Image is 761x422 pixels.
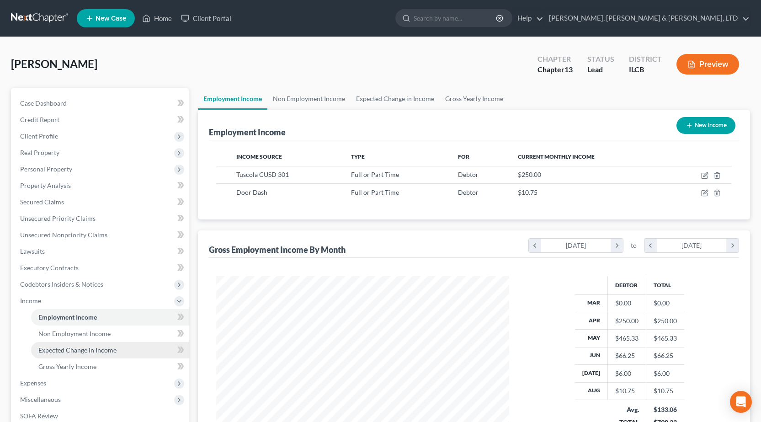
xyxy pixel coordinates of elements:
[414,10,497,27] input: Search by name...
[575,347,608,364] th: Jun
[611,239,623,252] i: chevron_right
[20,395,61,403] span: Miscellaneous
[267,88,351,110] a: Non Employment Income
[646,294,685,312] td: $0.00
[236,188,267,196] span: Door Dash
[544,10,750,27] a: [PERSON_NAME], [PERSON_NAME] & [PERSON_NAME], LTD
[198,88,267,110] a: Employment Income
[13,227,189,243] a: Unsecured Nonpriority Claims
[615,369,639,378] div: $6.00
[518,153,595,160] span: Current Monthly Income
[615,351,639,360] div: $66.25
[629,54,662,64] div: District
[541,239,611,252] div: [DATE]
[13,194,189,210] a: Secured Claims
[646,382,685,400] td: $10.75
[38,313,97,321] span: Employment Income
[631,241,637,250] span: to
[615,386,639,395] div: $10.75
[575,330,608,347] th: May
[615,405,639,414] div: Avg.
[20,297,41,304] span: Income
[518,171,541,178] span: $250.00
[587,64,614,75] div: Lead
[575,312,608,329] th: Apr
[13,95,189,112] a: Case Dashboard
[615,334,639,343] div: $465.33
[38,363,96,370] span: Gross Yearly Income
[615,316,639,326] div: $250.00
[646,276,685,294] th: Total
[209,244,346,255] div: Gross Employment Income By Month
[657,239,727,252] div: [DATE]
[20,182,71,189] span: Property Analysis
[176,10,236,27] a: Client Portal
[13,210,189,227] a: Unsecured Priority Claims
[537,64,573,75] div: Chapter
[458,153,469,160] span: For
[13,177,189,194] a: Property Analysis
[726,239,739,252] i: chevron_right
[38,346,117,354] span: Expected Change in Income
[236,171,289,178] span: Tuscola CUSD 301
[458,188,479,196] span: Debtor
[529,239,541,252] i: chevron_left
[351,188,399,196] span: Full or Part Time
[236,153,282,160] span: Income Source
[564,65,573,74] span: 13
[458,171,479,178] span: Debtor
[644,239,657,252] i: chevron_left
[96,15,126,22] span: New Case
[513,10,543,27] a: Help
[629,64,662,75] div: ILCB
[20,132,58,140] span: Client Profile
[38,330,111,337] span: Non Employment Income
[646,347,685,364] td: $66.25
[11,57,97,70] span: [PERSON_NAME]
[20,379,46,387] span: Expenses
[13,243,189,260] a: Lawsuits
[31,358,189,375] a: Gross Yearly Income
[730,391,752,413] div: Open Intercom Messenger
[654,405,677,414] div: $133.06
[351,88,440,110] a: Expected Change in Income
[646,312,685,329] td: $250.00
[615,299,639,308] div: $0.00
[20,165,72,173] span: Personal Property
[351,171,399,178] span: Full or Part Time
[20,231,107,239] span: Unsecured Nonpriority Claims
[209,127,286,138] div: Employment Income
[646,365,685,382] td: $6.00
[575,365,608,382] th: [DATE]
[20,247,45,255] span: Lawsuits
[575,382,608,400] th: Aug
[608,276,646,294] th: Debtor
[138,10,176,27] a: Home
[20,99,67,107] span: Case Dashboard
[518,188,537,196] span: $10.75
[20,116,59,123] span: Credit Report
[13,260,189,276] a: Executory Contracts
[20,280,103,288] span: Codebtors Insiders & Notices
[440,88,509,110] a: Gross Yearly Income
[20,149,59,156] span: Real Property
[351,153,365,160] span: Type
[20,198,64,206] span: Secured Claims
[31,309,189,326] a: Employment Income
[676,54,739,75] button: Preview
[13,112,189,128] a: Credit Report
[20,412,58,420] span: SOFA Review
[646,330,685,347] td: $465.33
[676,117,735,134] button: New Income
[31,326,189,342] a: Non Employment Income
[587,54,614,64] div: Status
[20,264,79,272] span: Executory Contracts
[537,54,573,64] div: Chapter
[31,342,189,358] a: Expected Change in Income
[20,214,96,222] span: Unsecured Priority Claims
[575,294,608,312] th: Mar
